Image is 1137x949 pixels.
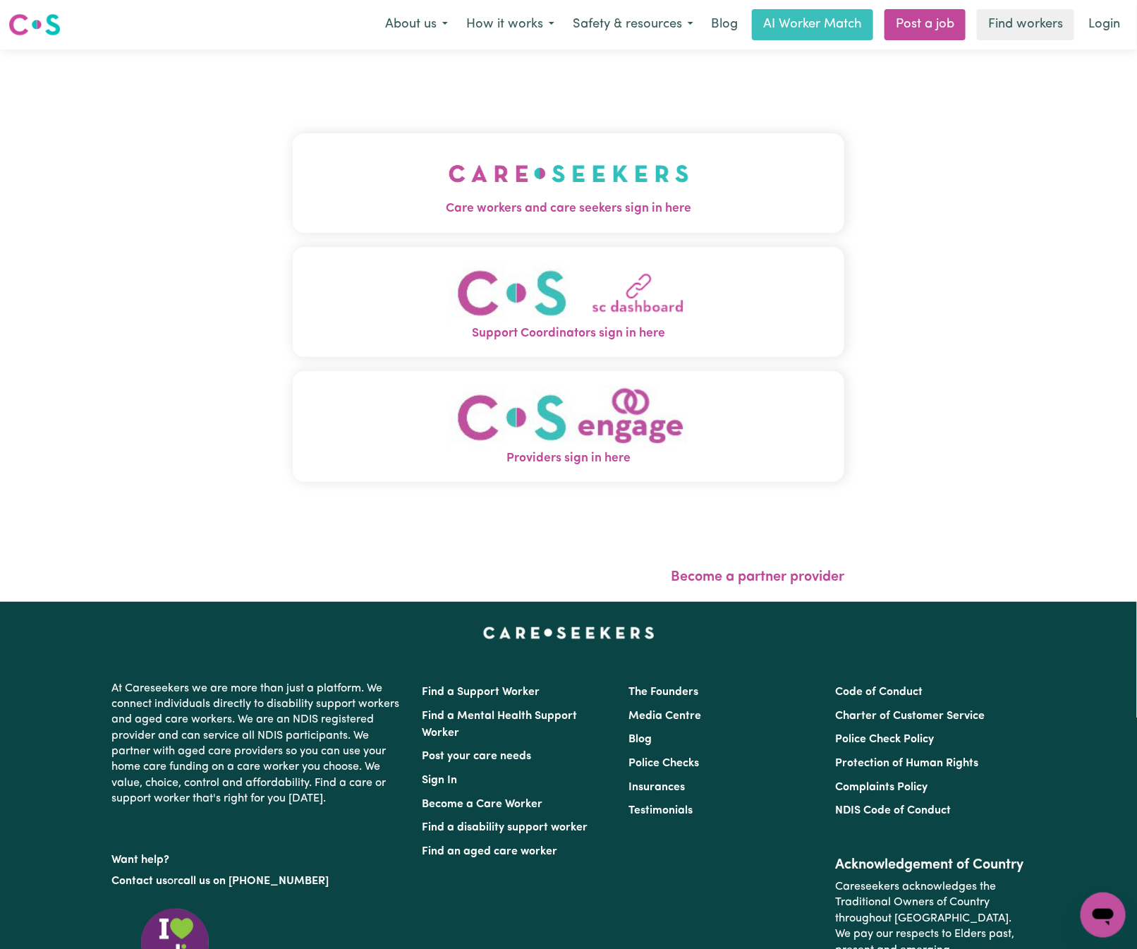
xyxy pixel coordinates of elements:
[836,782,928,793] a: Complaints Policy
[628,711,701,722] a: Media Centre
[836,711,985,722] a: Charter of Customer Service
[1081,893,1126,938] iframe: Button to launch messaging window
[111,847,405,868] p: Want help?
[422,775,457,786] a: Sign In
[628,782,685,793] a: Insurances
[884,9,966,40] a: Post a job
[8,12,61,37] img: Careseekers logo
[703,9,746,40] a: Blog
[628,805,693,816] a: Testimonials
[8,8,61,41] a: Careseekers logo
[111,675,405,813] p: At Careseekers we are more than just a platform. We connect individuals directly to disability su...
[836,687,923,698] a: Code of Conduct
[564,10,703,40] button: Safety & resources
[628,758,699,769] a: Police Checks
[293,247,844,358] button: Support Coordinators sign in here
[836,857,1026,874] h2: Acknowledgement of Country
[628,687,698,698] a: The Founders
[422,687,540,698] a: Find a Support Worker
[293,133,844,232] button: Care workers and care seekers sign in here
[836,805,951,816] a: NDIS Code of Conduct
[1080,9,1129,40] a: Login
[376,10,457,40] button: About us
[111,868,405,895] p: or
[293,371,844,482] button: Providers sign in here
[293,449,844,468] span: Providers sign in here
[293,200,844,218] span: Care workers and care seekers sign in here
[628,734,652,745] a: Blog
[483,627,655,639] a: Careseekers home page
[422,822,588,833] a: Find a disability support worker
[422,751,531,762] a: Post your care needs
[422,711,577,739] a: Find a Mental Health Support Worker
[422,799,542,810] a: Become a Care Worker
[752,9,873,40] a: AI Worker Match
[178,876,329,887] a: call us on [PHONE_NUMBER]
[977,9,1074,40] a: Find workers
[293,325,844,343] span: Support Coordinators sign in here
[422,846,557,857] a: Find an aged care worker
[836,758,979,769] a: Protection of Human Rights
[111,876,167,887] a: Contact us
[457,10,564,40] button: How it works
[671,570,844,584] a: Become a partner provider
[836,734,935,745] a: Police Check Policy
